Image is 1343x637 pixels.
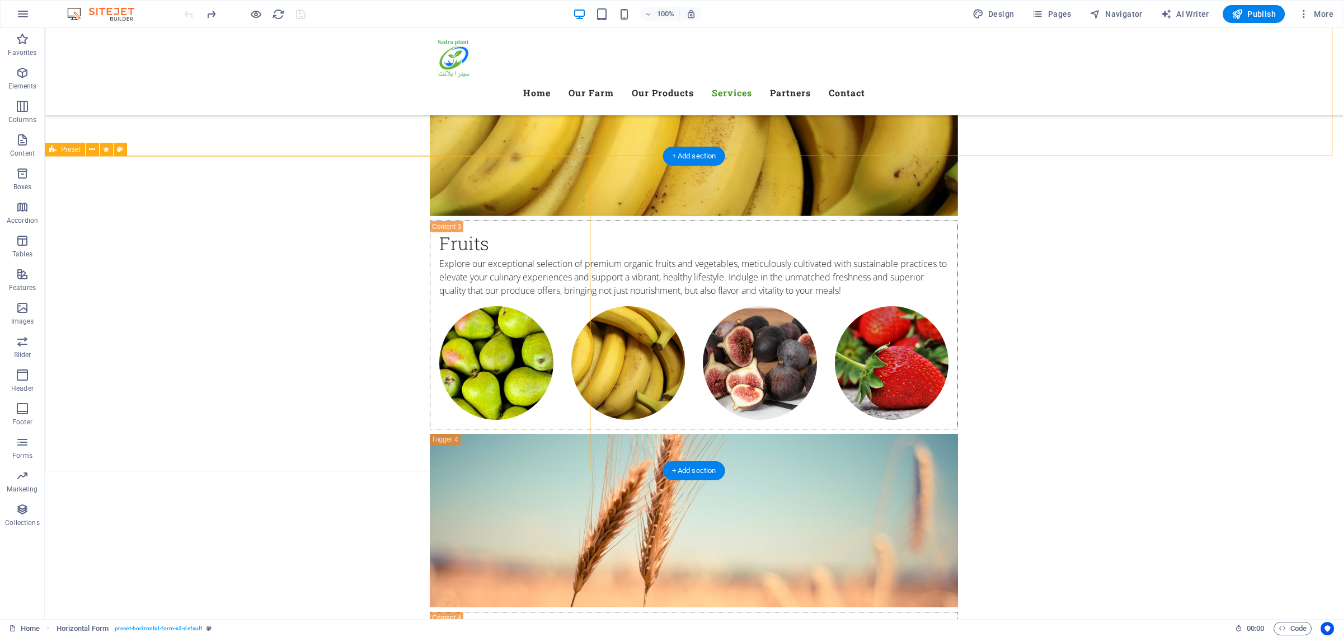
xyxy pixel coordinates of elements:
[640,7,680,21] button: 100%
[968,5,1019,23] button: Design
[1156,5,1214,23] button: AI Writer
[5,518,39,527] p: Collections
[9,622,40,635] a: Click to cancel selection. Double-click to open Pages
[1294,5,1338,23] button: More
[1255,624,1256,633] span: :
[12,418,32,427] p: Footer
[13,182,32,191] p: Boxes
[1321,622,1334,635] button: Usercentrics
[1232,8,1276,20] span: Publish
[1298,8,1333,20] span: More
[1223,5,1285,23] button: Publish
[1279,622,1307,635] span: Code
[7,485,37,494] p: Marketing
[968,5,1019,23] div: Design (Ctrl+Alt+Y)
[663,461,725,480] div: + Add section
[7,216,38,225] p: Accordion
[1161,8,1209,20] span: AI Writer
[64,7,148,21] img: Editor Logo
[271,7,285,21] button: reload
[1027,5,1076,23] button: Pages
[1032,8,1071,20] span: Pages
[9,283,36,292] p: Features
[57,622,109,635] span: Click to select. Double-click to edit
[12,250,32,259] p: Tables
[113,622,202,635] span: . preset-horizontal-form-v3-default
[11,384,34,393] p: Header
[249,7,262,21] button: Click here to leave preview mode and continue editing
[205,8,218,21] i: Redo: Delete elements (Ctrl+Y, ⌘+Y)
[686,9,696,19] i: On resize automatically adjust zoom level to fit chosen device.
[1247,622,1264,635] span: 00 00
[1090,8,1143,20] span: Navigator
[57,622,212,635] nav: breadcrumb
[663,147,725,166] div: + Add section
[272,8,285,21] i: Reload page
[12,451,32,460] p: Forms
[1274,622,1312,635] button: Code
[8,115,36,124] p: Columns
[11,317,34,326] p: Images
[8,82,37,91] p: Elements
[973,8,1015,20] span: Design
[10,149,35,158] p: Content
[1085,5,1147,23] button: Navigator
[204,7,218,21] button: redo
[61,146,81,153] span: Preset
[14,350,31,359] p: Slider
[657,7,675,21] h6: 100%
[8,48,36,57] p: Favorites
[1235,622,1265,635] h6: Session time
[206,625,212,631] i: This element is a customizable preset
